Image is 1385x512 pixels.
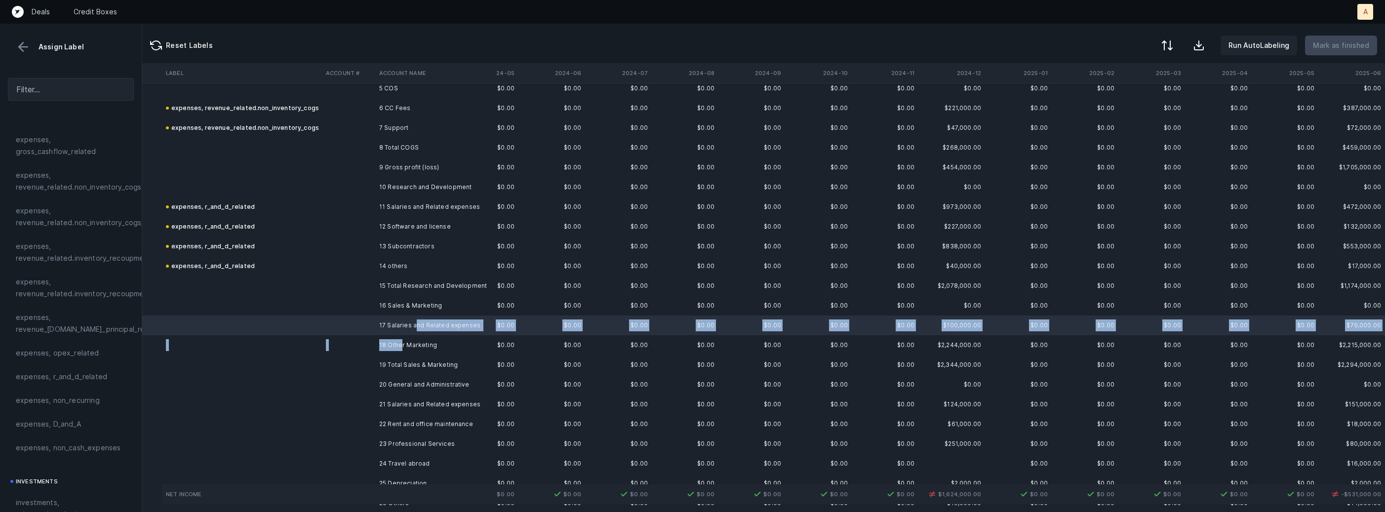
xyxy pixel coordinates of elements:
[1318,375,1385,394] td: $0.00
[375,375,496,394] td: 20 General and Administrative
[852,276,918,296] td: $0.00
[718,118,785,138] td: $0.00
[785,296,852,315] td: $0.00
[985,355,1052,375] td: $0.00
[785,335,852,355] td: $0.00
[852,79,918,98] td: $0.00
[375,63,496,83] th: Account Name
[1118,197,1185,217] td: $0.00
[1305,36,1377,55] button: Mark as finished
[985,177,1052,197] td: $0.00
[518,414,585,434] td: $0.00
[518,375,585,394] td: $0.00
[785,375,852,394] td: $0.00
[1052,335,1118,355] td: $0.00
[652,158,718,177] td: $0.00
[585,414,652,434] td: $0.00
[985,276,1052,296] td: $0.00
[818,488,830,500] img: 7413b82b75c0d00168ab4a076994095f.svg
[1318,355,1385,375] td: $2,294,000.00
[1252,197,1318,217] td: $0.00
[1329,488,1341,500] img: 2d4cea4e0e7287338f84d783c1d74d81.svg
[518,276,585,296] td: $0.00
[1318,236,1385,256] td: $553,000.00
[1252,375,1318,394] td: $0.00
[1118,335,1185,355] td: $0.00
[585,217,652,236] td: $0.00
[985,98,1052,118] td: $0.00
[518,394,585,414] td: $0.00
[375,177,496,197] td: 10 Research and Development
[166,240,255,252] div: expenses, r_and_d_related
[1052,315,1118,335] td: $0.00
[1252,256,1318,276] td: $0.00
[852,355,918,375] td: $0.00
[166,201,255,213] div: expenses, r_and_d_related
[926,488,938,500] img: 2d4cea4e0e7287338f84d783c1d74d81.svg
[1118,394,1185,414] td: $0.00
[852,63,918,83] th: 2024-11
[1052,79,1118,98] td: $0.00
[1318,138,1385,158] td: $459,000.00
[1318,315,1385,335] td: $79,000.00
[1118,158,1185,177] td: $0.00
[1185,79,1252,98] td: $0.00
[752,488,763,500] img: 7413b82b75c0d00168ab4a076994095f.svg
[518,138,585,158] td: $0.00
[718,79,785,98] td: $0.00
[518,236,585,256] td: $0.00
[1118,63,1185,83] th: 2025-03
[718,158,785,177] td: $0.00
[918,394,985,414] td: $124,000.00
[585,118,652,138] td: $0.00
[652,197,718,217] td: $0.00
[585,98,652,118] td: $0.00
[375,276,496,296] td: 15 Total Research and Development
[1318,394,1385,414] td: $151,000.00
[16,169,141,193] span: expenses, revenue_related.non_inventory_cogs
[1185,315,1252,335] td: $0.00
[652,236,718,256] td: $0.00
[652,296,718,315] td: $0.00
[718,375,785,394] td: $0.00
[785,256,852,276] td: $0.00
[918,197,985,217] td: $973,000.00
[1018,488,1030,500] img: 7413b82b75c0d00168ab4a076994095f.svg
[1118,217,1185,236] td: $0.00
[918,177,985,197] td: $0.00
[1318,158,1385,177] td: $1,705,000.00
[518,315,585,335] td: $0.00
[1052,355,1118,375] td: $0.00
[852,256,918,276] td: $0.00
[1185,276,1252,296] td: $0.00
[162,63,322,83] th: Label
[718,236,785,256] td: $0.00
[375,138,496,158] td: 8 Total COGS
[785,98,852,118] td: $0.00
[375,79,496,98] td: 5 COS
[918,375,985,394] td: $0.00
[375,256,496,276] td: 14 others
[585,296,652,315] td: $0.00
[1118,296,1185,315] td: $0.00
[1252,138,1318,158] td: $0.00
[652,98,718,118] td: $0.00
[652,256,718,276] td: $0.00
[32,7,50,17] p: Deals
[16,240,151,264] span: expenses, revenue_related.inventory_recoupment
[1252,236,1318,256] td: $0.00
[1318,98,1385,118] td: $387,000.00
[918,138,985,158] td: $268,000.00
[718,138,785,158] td: $0.00
[1252,158,1318,177] td: $0.00
[718,355,785,375] td: $0.00
[166,122,319,134] div: expenses, revenue_related.non_inventory_cogs
[652,217,718,236] td: $0.00
[852,177,918,197] td: $0.00
[1285,488,1297,500] img: 7413b82b75c0d00168ab4a076994095f.svg
[652,414,718,434] td: $0.00
[1185,256,1252,276] td: $0.00
[985,138,1052,158] td: $0.00
[1252,79,1318,98] td: $0.00
[985,197,1052,217] td: $0.00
